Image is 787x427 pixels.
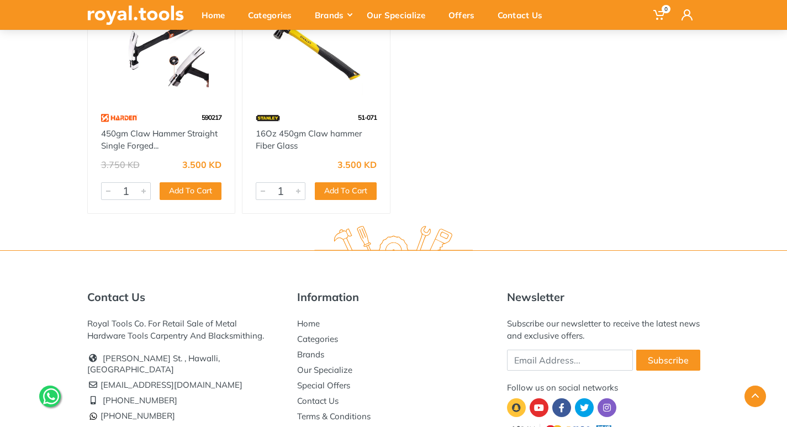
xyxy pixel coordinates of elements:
a: [PERSON_NAME] St. , Hawalli, [GEOGRAPHIC_DATA] [87,353,220,375]
img: royal.tools Logo [87,6,184,25]
img: Royal Tools - 16Oz 450gm Claw hammer Fiber Glass [252,2,380,97]
a: Brands [297,349,324,360]
a: Categories [297,334,338,344]
img: 121.webp [101,108,138,128]
button: Subscribe [636,350,700,371]
div: Royal Tools Co. For Retail Sale of Metal Hardware Tools Carpentry And Blacksmithing. [87,318,281,342]
div: Our Specialize [359,3,441,27]
img: 15.webp [256,108,280,128]
button: Add To Cart [160,182,221,200]
a: Terms & Conditions [297,411,371,421]
div: Subscribe our newsletter to receive the latest news and exclusive offers. [507,318,700,342]
h5: Information [297,291,490,304]
div: 3.500 KD [182,160,221,169]
div: Brands [307,3,359,27]
a: Our Specialize [297,365,352,375]
div: 3.750 KD [101,160,140,169]
div: Offers [441,3,490,27]
button: Add To Cart [315,182,377,200]
a: [PHONE_NUMBER] [87,410,175,421]
a: 450gm Claw Hammer Straight Single Forged... [101,128,218,151]
input: Email Address... [507,350,633,371]
div: Categories [240,3,307,27]
a: Home [297,318,320,329]
h5: Contact Us [87,291,281,304]
a: Special Offers [297,380,350,391]
div: 3.500 KD [337,160,377,169]
span: 51-071 [358,113,377,122]
div: Follow us on social networks [507,382,700,394]
span: 590217 [202,113,221,122]
div: Contact Us [490,3,558,27]
h5: Newsletter [507,291,700,304]
a: 16Oz 450gm Claw hammer Fiber Glass [256,128,362,151]
div: Home [194,3,240,27]
img: Royal Tools - 450gm Claw Hammer Straight Single Forged 160oz [98,2,225,97]
li: [EMAIL_ADDRESS][DOMAIN_NAME] [87,377,281,393]
span: 0 [662,5,670,13]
